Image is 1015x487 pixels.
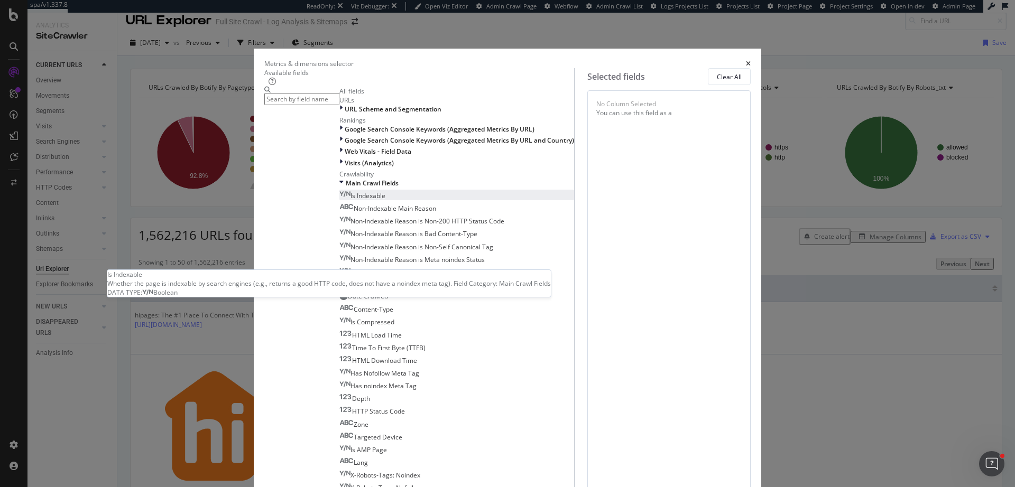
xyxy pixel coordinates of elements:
span: Visits (Analytics) [345,158,394,167]
span: DATA TYPE: [107,288,142,297]
span: Non-Indexable Main Reason [354,204,436,213]
div: Selected fields [587,71,645,83]
span: Targeted Device [354,433,402,442]
div: Whether the page is indexable by search engines (e.g., returns a good HTTP code, does not have a ... [107,279,551,288]
span: Is AMP Page [350,445,387,454]
div: All fields [339,87,574,96]
div: Rankings [339,116,574,125]
span: Non-Indexable Reason is Non-200 HTTP Status Code [350,217,504,226]
span: HTML Download Time [352,356,417,365]
span: Google Search Console Keywords (Aggregated Metrics By URL) [345,125,534,134]
span: Depth [352,394,370,403]
div: times [746,59,751,68]
span: Non-Indexable Reason is Non-Self Canonical Tag [350,242,493,251]
span: Lang [354,458,368,467]
span: Is Compressed [350,317,394,326]
span: Google Search Console Keywords (Aggregated Metrics By URL and Country) [345,136,574,145]
div: URLs [339,96,574,105]
span: Is Indexable [350,191,385,200]
div: No Column Selected [596,99,656,108]
span: Non-Indexable Reason is Bad Content-Type [350,229,477,238]
span: Non-Indexable Reason is Meta noindex Status [350,255,485,264]
span: Non-Indexable Reason is X-Robots-Tag noindex Status [350,268,509,277]
span: Boolean [153,288,178,297]
span: Zone [354,420,368,429]
span: Time To First Byte (TTFB) [352,343,426,352]
span: Has noindex Meta Tag [350,381,417,390]
span: URL Scheme and Segmentation [345,105,441,114]
div: You can use this field as a [596,108,742,117]
span: Web Vitals - Field Data [345,147,411,156]
div: Is Indexable [107,270,551,279]
button: Clear All [708,68,751,85]
div: Crawlability [339,170,574,179]
div: Metrics & dimensions selector [264,59,354,68]
span: Has Nofollow Meta Tag [350,369,419,378]
span: HTTP Status Code [352,407,405,416]
span: HTML Load Time [352,331,402,340]
iframe: Intercom live chat [979,451,1004,476]
div: Clear All [717,72,742,81]
input: Search by field name [264,93,339,105]
span: Main Crawl Fields [346,179,399,188]
span: Content-Type [354,305,393,314]
div: Available fields [264,68,574,77]
span: X-Robots-Tags: Noindex [350,471,420,480]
